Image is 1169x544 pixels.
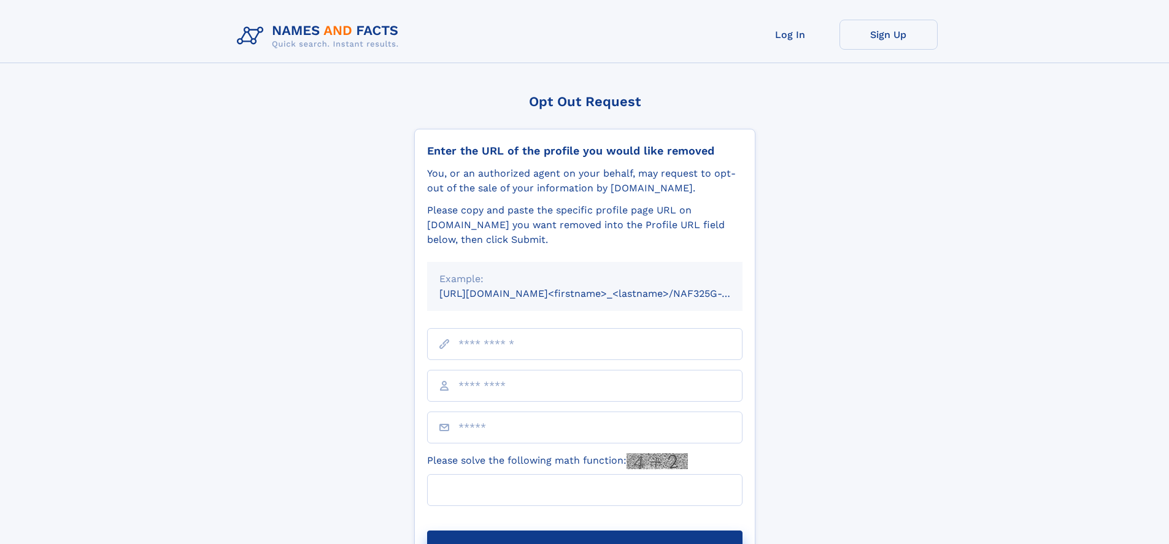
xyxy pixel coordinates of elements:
[427,144,743,158] div: Enter the URL of the profile you would like removed
[439,288,766,299] small: [URL][DOMAIN_NAME]<firstname>_<lastname>/NAF325G-xxxxxxxx
[439,272,730,286] div: Example:
[427,203,743,247] div: Please copy and paste the specific profile page URL on [DOMAIN_NAME] you want removed into the Pr...
[741,20,839,50] a: Log In
[839,20,938,50] a: Sign Up
[414,94,755,109] div: Opt Out Request
[232,20,409,53] img: Logo Names and Facts
[427,453,688,469] label: Please solve the following math function:
[427,166,743,196] div: You, or an authorized agent on your behalf, may request to opt-out of the sale of your informatio...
